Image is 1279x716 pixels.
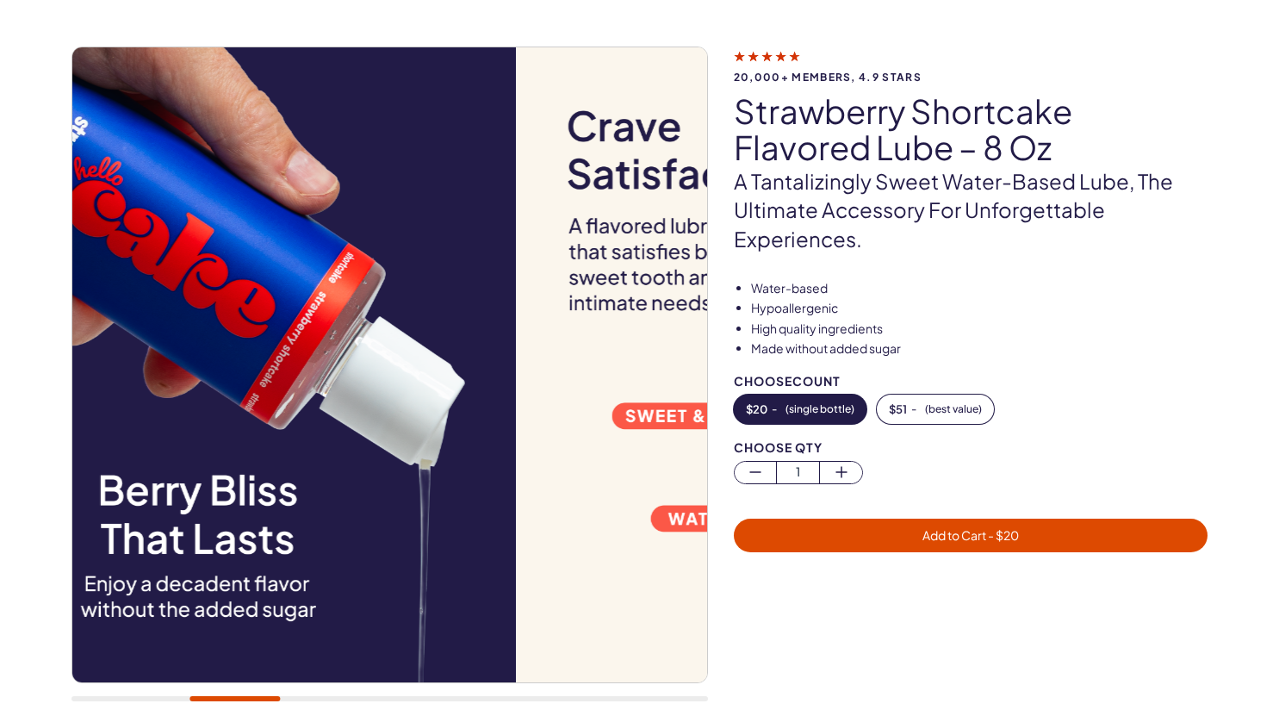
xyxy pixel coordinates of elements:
div: Choose Count [734,375,1208,388]
span: - $ 20 [986,527,1019,543]
button: - [734,395,866,424]
p: A tantalizingly sweet water-based lube, the ultimate accessory for unforgettable experiences. [734,167,1208,254]
span: $ 51 [889,403,907,415]
img: Strawberry Shortcake Flavored Lube – 8 oz [516,47,1151,682]
button: - [877,395,994,424]
li: Water-based [751,280,1208,297]
h1: Strawberry Shortcake Flavored Lube – 8 oz [734,93,1208,165]
span: 20,000+ members, 4.9 stars [734,72,1208,83]
span: $ 20 [746,403,767,415]
button: Add to Cart - $20 [734,519,1208,552]
span: ( single bottle ) [785,403,854,415]
div: Choose Qty [734,441,1208,454]
span: 1 [777,462,819,482]
span: Add to Cart [922,527,1019,543]
li: High quality ingredients [751,321,1208,338]
li: Made without added sugar [751,340,1208,358]
a: 20,000+ members, 4.9 stars [734,48,1208,83]
span: ( best value ) [925,403,982,415]
li: Hypoallergenic [751,300,1208,317]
